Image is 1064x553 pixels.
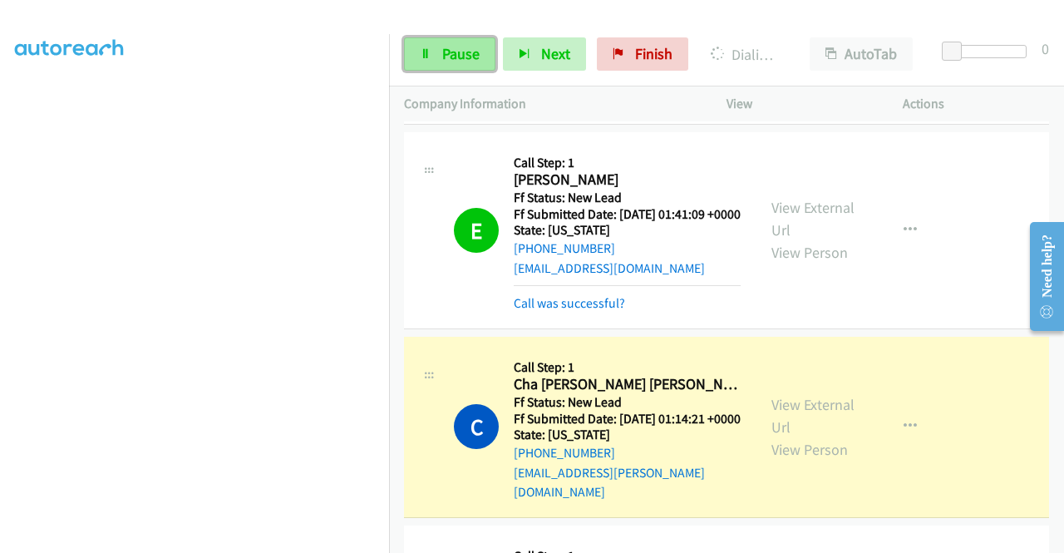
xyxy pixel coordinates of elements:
h5: Call Step: 1 [514,359,741,376]
button: Next [503,37,586,71]
iframe: Resource Center [1017,210,1064,343]
button: AutoTab [810,37,913,71]
span: Pause [442,44,480,63]
a: View Person [771,243,848,262]
h2: [PERSON_NAME] [514,170,741,190]
h5: Ff Status: New Lead [514,190,741,206]
a: Finish [597,37,688,71]
a: [PHONE_NUMBER] [514,240,615,256]
a: [EMAIL_ADDRESS][PERSON_NAME][DOMAIN_NAME] [514,465,705,501]
h1: E [454,208,499,253]
p: Actions [903,94,1049,114]
h1: C [454,404,499,449]
h5: Ff Status: New Lead [514,394,741,411]
div: Delay between calls (in seconds) [950,45,1027,58]
span: Next [541,44,570,63]
a: View External Url [771,198,855,239]
p: View [727,94,873,114]
h5: State: [US_STATE] [514,222,741,239]
h5: Call Step: 1 [514,155,741,171]
p: Company Information [404,94,697,114]
h5: Ff Submitted Date: [DATE] 01:14:21 +0000 [514,411,741,427]
a: Call was successful? [514,295,625,311]
h5: State: [US_STATE] [514,427,741,443]
p: Dialing Cha [PERSON_NAME] [PERSON_NAME] [711,43,780,66]
span: Finish [635,44,672,63]
a: Pause [404,37,495,71]
a: View External Url [771,395,855,437]
h5: Ff Submitted Date: [DATE] 01:41:09 +0000 [514,206,741,223]
h2: Cha [PERSON_NAME] [PERSON_NAME] [514,375,741,394]
div: 0 [1042,37,1049,60]
a: View Person [771,440,848,459]
a: [EMAIL_ADDRESS][DOMAIN_NAME] [514,260,705,276]
a: [PHONE_NUMBER] [514,445,615,461]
